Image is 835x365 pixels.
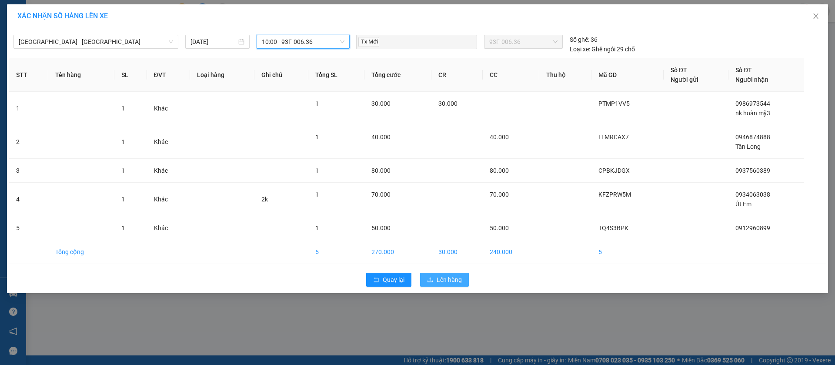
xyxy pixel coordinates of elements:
[147,92,190,125] td: Khác
[315,100,319,107] span: 1
[371,191,391,198] span: 70.000
[735,100,770,107] span: 0986973544
[420,273,469,287] button: uploadLên hàng
[121,196,125,203] span: 1
[17,12,108,20] span: XÁC NHẬN SỐ HÀNG LÊN XE
[364,240,431,264] td: 270.000
[366,273,411,287] button: rollbackQuay lại
[190,58,254,92] th: Loại hàng
[490,134,509,141] span: 40.000
[261,196,268,203] span: 2k
[315,167,319,174] span: 1
[591,240,664,264] td: 5
[427,277,433,284] span: upload
[371,224,391,231] span: 50.000
[121,138,125,145] span: 1
[19,35,173,48] span: Sài Gòn - Lộc Ninh
[9,125,48,159] td: 2
[147,58,190,92] th: ĐVT
[735,110,770,117] span: nk hoàn mỹ3
[812,13,819,20] span: close
[308,58,364,92] th: Tổng SL
[483,240,539,264] td: 240.000
[48,240,114,264] td: Tổng cộng
[315,191,319,198] span: 1
[490,191,509,198] span: 70.000
[570,44,590,54] span: Loại xe:
[121,224,125,231] span: 1
[591,58,664,92] th: Mã GD
[483,58,539,92] th: CC
[190,37,237,47] input: 13/08/2025
[114,58,147,92] th: SL
[598,134,629,141] span: LTMRCAX7
[358,37,379,47] span: Tx Mới
[9,92,48,125] td: 1
[570,44,635,54] div: Ghế ngồi 29 chỗ
[735,67,752,74] span: Số ĐT
[598,100,630,107] span: PTMP1VV5
[147,159,190,183] td: Khác
[254,58,308,92] th: Ghi chú
[371,134,391,141] span: 40.000
[373,277,379,284] span: rollback
[735,76,768,83] span: Người nhận
[735,143,761,150] span: Tân Long
[437,275,462,285] span: Lên hàng
[735,134,770,141] span: 0946874888
[804,4,828,29] button: Close
[262,35,344,48] span: 10:00 - 93F-006.36
[598,191,631,198] span: KFZPRW5M
[371,167,391,174] span: 80.000
[539,58,591,92] th: Thu hộ
[598,167,630,174] span: CPBKJDGX
[9,216,48,240] td: 5
[490,167,509,174] span: 80.000
[671,67,687,74] span: Số ĐT
[735,191,770,198] span: 0934063038
[48,58,114,92] th: Tên hàng
[431,240,483,264] td: 30.000
[735,167,770,174] span: 0937560389
[315,134,319,141] span: 1
[121,167,125,174] span: 1
[147,183,190,216] td: Khác
[598,224,628,231] span: TQ4S3BPK
[308,240,364,264] td: 5
[671,76,698,83] span: Người gửi
[147,125,190,159] td: Khác
[570,35,589,44] span: Số ghế:
[570,35,598,44] div: 36
[147,216,190,240] td: Khác
[371,100,391,107] span: 30.000
[735,201,751,208] span: Út Em
[489,35,557,48] span: 93F-006.36
[9,58,48,92] th: STT
[735,224,770,231] span: 0912960899
[438,100,458,107] span: 30.000
[315,224,319,231] span: 1
[364,58,431,92] th: Tổng cước
[431,58,483,92] th: CR
[383,275,404,285] span: Quay lại
[490,224,509,231] span: 50.000
[9,183,48,216] td: 4
[121,105,125,112] span: 1
[9,159,48,183] td: 3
